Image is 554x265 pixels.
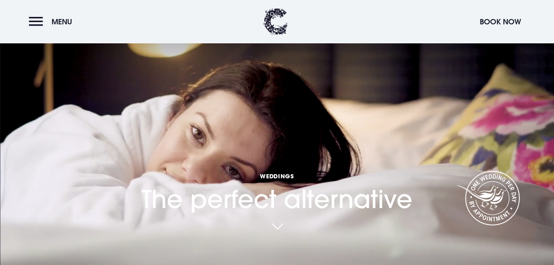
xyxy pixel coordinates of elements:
[29,13,76,31] button: Menu
[476,13,525,31] button: Book Now
[52,17,72,26] span: Menu
[141,172,413,180] span: Weddings
[263,8,288,35] img: Clandeboye Lodge
[141,139,413,214] h1: The perfect alternative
